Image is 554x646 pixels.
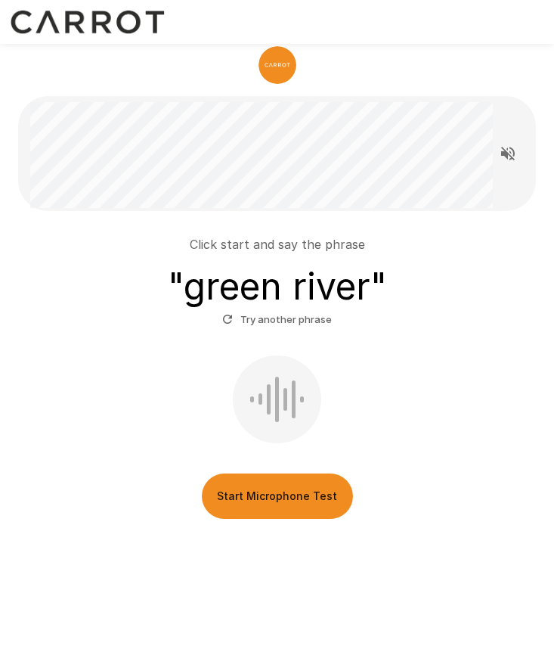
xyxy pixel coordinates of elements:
[168,266,387,308] h3: " green river "
[218,308,336,331] button: Try another phrase
[493,138,523,169] button: Read questions aloud
[258,46,296,84] img: carrot_logo.png
[202,474,353,519] button: Start Microphone Test
[190,235,365,253] p: Click start and say the phrase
